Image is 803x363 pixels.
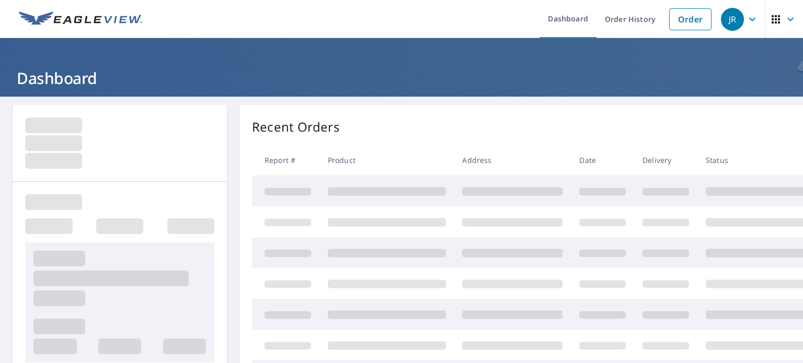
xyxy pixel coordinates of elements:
[454,145,571,175] th: Address
[721,8,744,31] div: JR
[571,145,634,175] th: Date
[669,8,712,30] a: Order
[252,118,340,136] p: Recent Orders
[634,145,697,175] th: Delivery
[252,145,319,175] th: Report #
[13,67,790,89] h1: Dashboard
[319,145,454,175] th: Product
[19,11,142,27] img: EV Logo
